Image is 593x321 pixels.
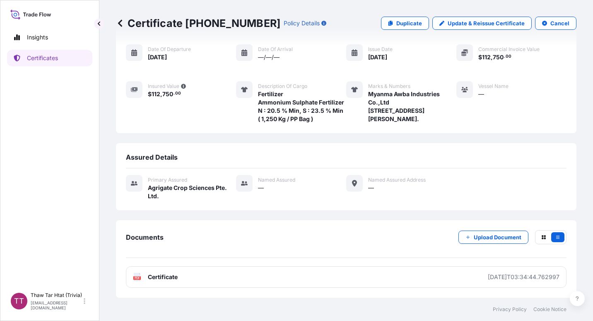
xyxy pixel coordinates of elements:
[368,53,387,61] span: [DATE]
[368,83,410,90] span: Marks & Numbers
[478,54,482,60] span: $
[448,19,525,27] p: Update & Reissue Certificate
[148,53,167,61] span: [DATE]
[535,17,576,30] button: Cancel
[504,55,505,58] span: .
[148,91,152,97] span: $
[160,91,162,97] span: ,
[116,17,280,30] p: Certificate [PHONE_NUMBER]
[148,83,179,90] span: Insured Value
[493,54,504,60] span: 750
[474,233,521,241] p: Upload Document
[148,177,187,183] span: Primary assured
[31,292,82,299] p: Thaw Tar Htat (Trivia)
[135,277,140,280] text: PDF
[27,54,58,62] p: Certificates
[550,19,569,27] p: Cancel
[7,50,92,66] a: Certificates
[478,90,484,98] span: —
[174,92,175,95] span: .
[478,46,540,53] span: Commercial Invoice Value
[284,19,320,27] p: Policy Details
[258,177,295,183] span: Named Assured
[148,46,191,53] span: Date of departure
[482,54,491,60] span: 112
[31,300,82,310] p: [EMAIL_ADDRESS][DOMAIN_NAME]
[491,54,493,60] span: ,
[432,17,532,30] a: Update & Reissue Certificate
[258,83,307,90] span: Description of cargo
[381,17,429,30] a: Duplicate
[458,231,528,244] button: Upload Document
[148,184,236,200] span: Agrigate Crop Sciences Pte. Ltd.
[493,306,527,313] a: Privacy Policy
[488,273,559,281] div: [DATE]T03:34:44.762997
[27,33,48,41] p: Insights
[14,297,24,305] span: TT
[7,29,92,46] a: Insights
[368,177,426,183] span: Named Assured Address
[175,92,181,95] span: 00
[152,91,160,97] span: 112
[126,233,164,241] span: Documents
[258,184,264,192] span: —
[396,19,422,27] p: Duplicate
[368,184,374,192] span: —
[258,90,344,123] span: Fertilizer Ammonium Sulphate Fertilizer N : 20.5 % Min, S : 23.5 % Min ( 1,250 Kg / PP Bag )
[478,83,509,90] span: Vessel Name
[148,273,178,281] span: Certificate
[258,46,293,53] span: Date of arrival
[126,266,566,288] a: PDFCertificate[DATE]T03:34:44.762997
[258,53,280,61] span: —/—/—
[368,90,456,123] span: Myanma Awba Industries Co.,Ltd [STREET_ADDRESS][PERSON_NAME].
[126,153,178,161] span: Assured Details
[162,91,173,97] span: 750
[506,55,511,58] span: 00
[533,306,566,313] a: Cookie Notice
[368,46,393,53] span: Issue Date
